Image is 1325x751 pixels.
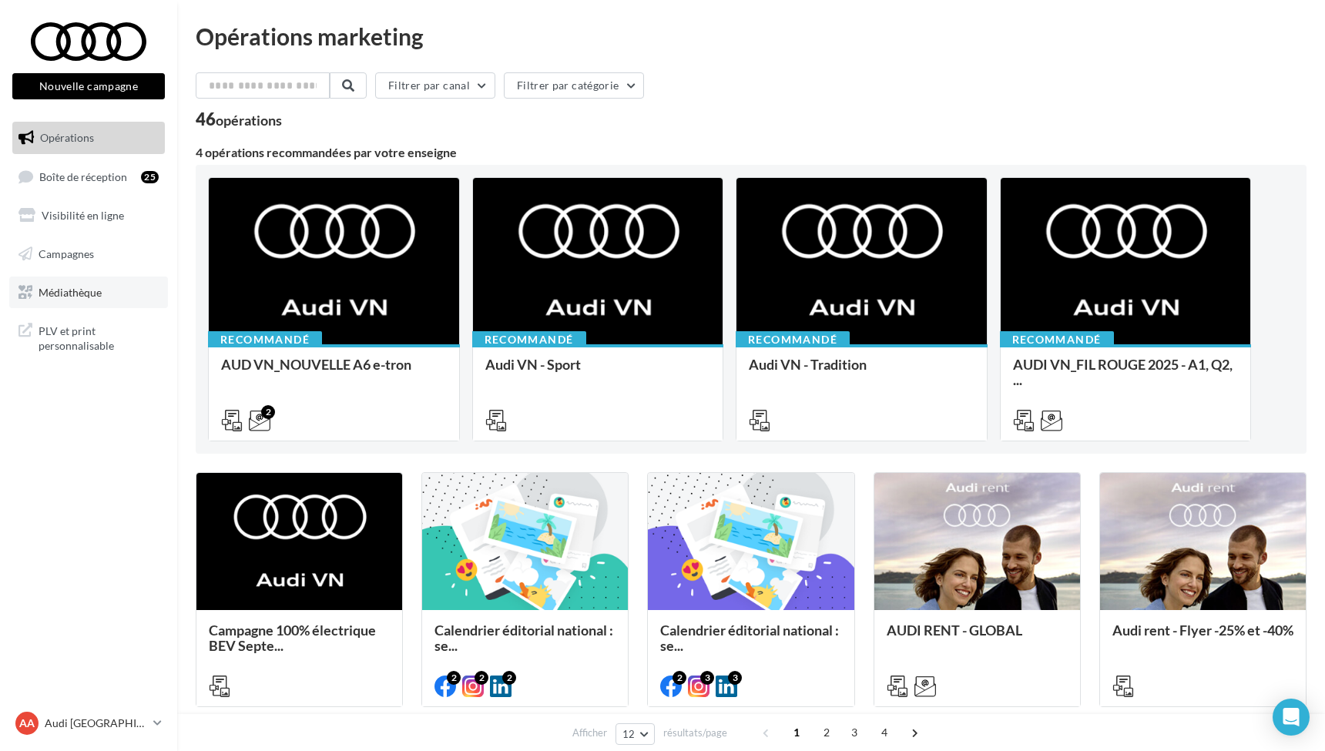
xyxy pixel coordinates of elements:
[1112,622,1293,639] span: Audi rent - Flyer -25% et -40%
[9,199,168,232] a: Visibilité en ligne
[814,720,839,745] span: 2
[504,72,644,99] button: Filtrer par catégorie
[1000,331,1114,348] div: Recommandé
[196,146,1307,159] div: 4 opérations recommandées par votre enseigne
[472,331,586,348] div: Recommandé
[19,716,35,731] span: AA
[475,671,488,685] div: 2
[502,671,516,685] div: 2
[447,671,461,685] div: 2
[872,720,897,745] span: 4
[39,247,94,260] span: Campagnes
[9,160,168,193] a: Boîte de réception25
[39,285,102,298] span: Médiathèque
[9,277,168,309] a: Médiathèque
[208,331,322,348] div: Recommandé
[1013,356,1233,388] span: AUDI VN_FIL ROUGE 2025 - A1, Q2, ...
[375,72,495,99] button: Filtrer par canal
[434,622,613,654] span: Calendrier éditorial national : se...
[572,726,607,740] span: Afficher
[616,723,655,745] button: 12
[9,314,168,360] a: PLV et print personnalisable
[221,356,411,373] span: AUD VN_NOUVELLE A6 e-tron
[663,726,727,740] span: résultats/page
[842,720,867,745] span: 3
[42,209,124,222] span: Visibilité en ligne
[196,111,282,128] div: 46
[196,25,1307,48] div: Opérations marketing
[39,320,159,354] span: PLV et print personnalisable
[749,356,867,373] span: Audi VN - Tradition
[216,113,282,127] div: opérations
[700,671,714,685] div: 3
[40,131,94,144] span: Opérations
[9,238,168,270] a: Campagnes
[45,716,147,731] p: Audi [GEOGRAPHIC_DATA]
[673,671,686,685] div: 2
[660,622,839,654] span: Calendrier éditorial national : se...
[209,622,376,654] span: Campagne 100% électrique BEV Septe...
[261,405,275,419] div: 2
[784,720,809,745] span: 1
[887,622,1022,639] span: AUDI RENT - GLOBAL
[485,356,581,373] span: Audi VN - Sport
[12,73,165,99] button: Nouvelle campagne
[39,169,127,183] span: Boîte de réception
[736,331,850,348] div: Recommandé
[141,171,159,183] div: 25
[622,728,636,740] span: 12
[9,122,168,154] a: Opérations
[1273,699,1310,736] div: Open Intercom Messenger
[728,671,742,685] div: 3
[12,709,165,738] a: AA Audi [GEOGRAPHIC_DATA]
